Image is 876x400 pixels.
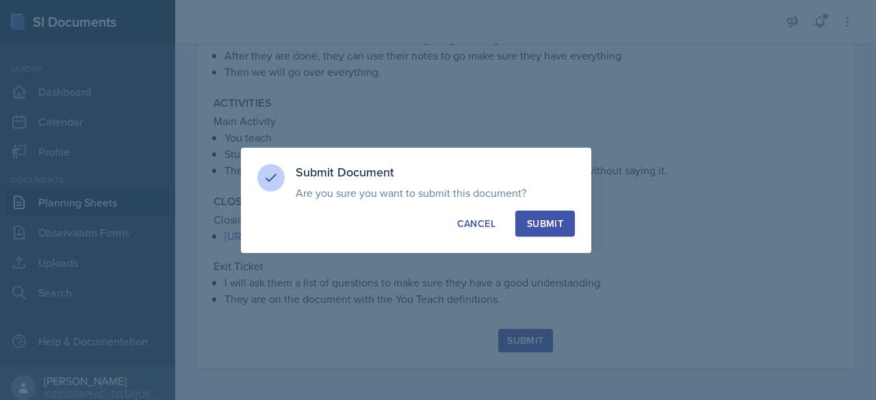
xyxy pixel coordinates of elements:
[446,211,507,237] button: Cancel
[457,217,495,230] div: Cancel
[527,217,563,230] div: Submit
[296,164,575,181] h3: Submit Document
[296,186,575,200] p: Are you sure you want to submit this document?
[515,211,575,237] button: Submit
